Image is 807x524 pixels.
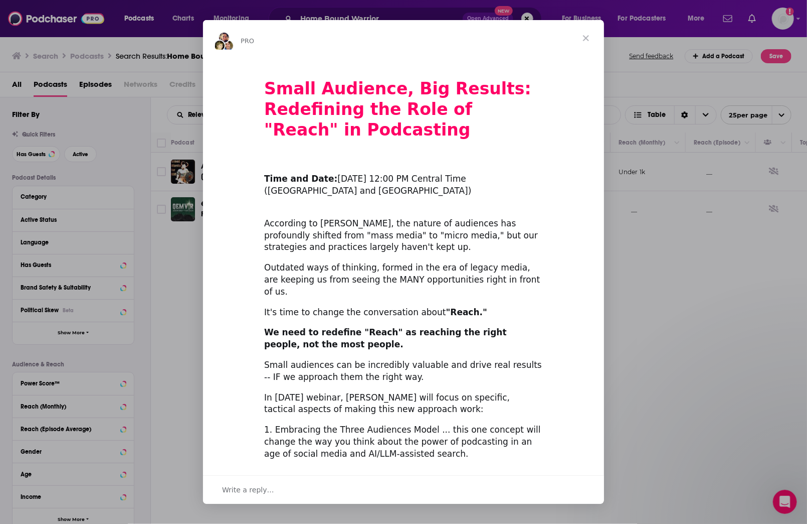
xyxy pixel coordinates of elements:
[264,206,543,253] div: According to [PERSON_NAME], the nature of audiences has profoundly shifted from "mass media" to "...
[222,483,274,496] span: Write a reply…
[218,32,230,44] img: Sydney avatar
[264,392,543,416] div: In [DATE] webinar, [PERSON_NAME] will focus on specific, tactical aspects of making this new appr...
[264,327,507,349] b: We need to redefine "Reach" as reaching the right people, not the most people.
[264,162,543,197] div: ​ [DATE] 12:00 PM Central Time ([GEOGRAPHIC_DATA] and [GEOGRAPHIC_DATA])
[214,40,226,52] img: Barbara avatar
[264,79,531,140] b: Small Audience, Big Results: Redefining the Role of "Reach" in Podcasting
[264,424,543,460] div: 1. Embracing the Three Audiences Model ... this one concept will change the way you think about t...
[241,37,254,45] span: PRO
[264,307,543,319] div: It's time to change the conversation about
[203,475,604,504] div: Open conversation and reply
[222,40,234,52] img: Dave avatar
[264,174,337,184] b: Time and Date:
[264,262,543,298] div: Outdated ways of thinking, formed in the era of legacy media, are keeping us from seeing the MANY...
[446,307,487,317] b: "Reach."
[568,20,604,56] span: Close
[264,359,543,383] div: Small audiences can be incredibly valuable and drive real results -- IF we approach them the righ...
